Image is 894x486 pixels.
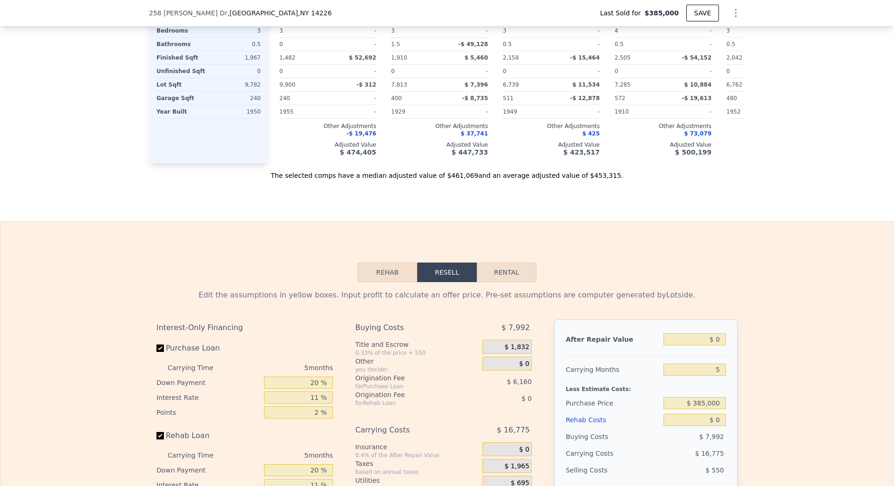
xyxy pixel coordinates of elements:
[501,319,530,336] span: $ 7,992
[726,105,773,118] div: 1952
[726,54,742,61] span: 2,042
[503,122,600,130] div: Other Adjustments
[279,38,326,51] div: 0
[726,122,823,130] div: Other Adjustments
[279,105,326,118] div: 1955
[615,122,711,130] div: Other Adjustments
[503,54,519,61] span: 2,158
[615,38,661,51] div: 0.5
[279,95,290,101] span: 240
[699,433,724,440] span: $ 7,992
[355,442,479,452] div: Insurance
[391,68,395,74] span: 0
[563,148,600,156] span: $ 423,517
[665,24,711,37] div: -
[570,54,600,61] span: -$ 15,464
[210,24,261,37] div: 3
[503,27,507,34] span: 3
[726,68,730,74] span: 0
[726,95,737,101] span: 480
[417,263,477,282] button: Resell
[279,122,376,130] div: Other Adjustments
[684,81,711,88] span: $ 10,884
[465,81,488,88] span: $ 7,396
[355,319,459,336] div: Buying Costs
[355,349,479,357] div: 0.33% of the price + 550
[349,54,376,61] span: $ 52,692
[582,130,600,137] span: $ 425
[391,81,407,88] span: 7,813
[458,41,488,47] span: -$ 49,128
[441,105,488,118] div: -
[726,81,742,88] span: 6,762
[210,65,261,78] div: 0
[503,68,507,74] span: 0
[553,38,600,51] div: -
[615,27,618,34] span: 4
[156,463,260,478] div: Down Payment
[615,141,711,148] div: Adjusted Value
[156,405,260,420] div: Points
[391,105,438,118] div: 1929
[615,95,625,101] span: 572
[340,148,376,156] span: $ 474,405
[391,141,488,148] div: Adjusted Value
[686,5,719,21] button: SAVE
[477,263,536,282] button: Rental
[503,38,549,51] div: 0.5
[232,360,333,375] div: 5 months
[330,92,376,105] div: -
[452,148,488,156] span: $ 447,733
[566,378,726,395] div: Less Estimate Costs:
[726,38,773,51] div: 0.5
[355,422,459,439] div: Carrying Costs
[570,95,600,101] span: -$ 12,878
[355,468,479,476] div: based on annual taxes
[503,105,549,118] div: 1949
[566,395,660,412] div: Purchase Price
[615,105,661,118] div: 1910
[553,24,600,37] div: -
[462,95,488,101] span: -$ 8,735
[682,95,711,101] span: -$ 19,613
[156,65,207,78] div: Unfinished Sqft
[279,54,295,61] span: 1,482
[149,8,227,18] span: 258 [PERSON_NAME] Dr
[298,9,332,17] span: , NY 14226
[465,54,488,61] span: $ 5,460
[279,81,295,88] span: 9,900
[615,81,630,88] span: 7,285
[355,366,479,373] div: you decide!
[503,81,519,88] span: 6,739
[330,24,376,37] div: -
[504,343,529,351] span: $ 1,832
[156,432,164,439] input: Rehab Loan
[705,466,724,474] span: $ 550
[156,375,260,390] div: Down Payment
[210,92,261,105] div: 240
[644,8,679,18] span: $385,000
[503,141,600,148] div: Adjusted Value
[355,373,459,383] div: Origination Fee
[553,105,600,118] div: -
[503,95,514,101] span: 511
[461,130,488,137] span: $ 37,741
[156,51,207,64] div: Finished Sqft
[519,360,529,368] span: $ 0
[497,422,530,439] span: $ 16,775
[355,390,459,399] div: Origination Fee
[156,390,260,405] div: Interest Rate
[168,448,228,463] div: Carrying Time
[566,361,660,378] div: Carrying Months
[210,105,261,118] div: 1950
[566,412,660,428] div: Rehab Costs
[346,130,376,137] span: -$ 19,476
[391,122,488,130] div: Other Adjustments
[156,24,207,37] div: Bedrooms
[156,427,260,444] label: Rehab Loan
[566,428,660,445] div: Buying Costs
[695,450,724,457] span: $ 16,775
[149,163,745,180] div: The selected comps have a median adjusted value of $461,069 and an average adjusted value of $453...
[156,92,207,105] div: Garage Sqft
[441,65,488,78] div: -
